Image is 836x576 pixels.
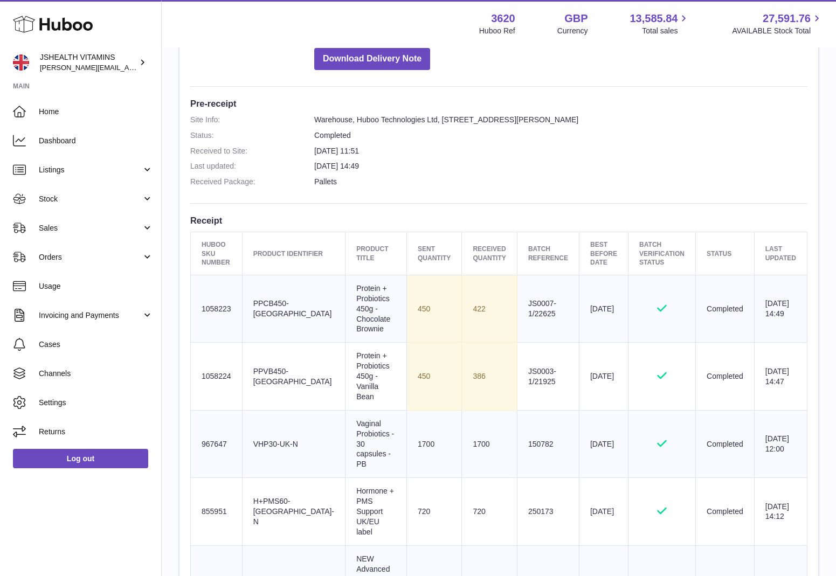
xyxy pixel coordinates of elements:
[190,146,314,156] dt: Received to Site:
[479,26,515,36] div: Huboo Ref
[754,478,807,545] td: [DATE] 14:12
[191,410,243,477] td: 967647
[39,281,153,292] span: Usage
[39,369,153,379] span: Channels
[732,26,823,36] span: AVAILABLE Stock Total
[696,232,755,275] th: Status
[630,11,678,26] span: 13,585.84
[517,275,579,342] td: JS0007-1/22625
[191,478,243,545] td: 855951
[242,275,346,342] td: PPCB450-[GEOGRAPHIC_DATA]
[491,11,515,26] strong: 3620
[314,177,807,187] dd: Pallets
[39,223,142,233] span: Sales
[407,478,462,545] td: 720
[517,410,579,477] td: 150782
[191,232,243,275] th: Huboo SKU Number
[190,161,314,171] dt: Last updated:
[732,11,823,36] a: 27,591.76 AVAILABLE Stock Total
[579,275,628,342] td: [DATE]
[39,107,153,117] span: Home
[39,194,142,204] span: Stock
[462,478,517,545] td: 720
[696,343,755,410] td: Completed
[13,54,29,71] img: francesca@jshealthvitamins.com
[407,275,462,342] td: 450
[407,410,462,477] td: 1700
[39,136,153,146] span: Dashboard
[314,48,430,70] button: Download Delivery Note
[517,478,579,545] td: 250173
[39,398,153,408] span: Settings
[190,130,314,141] dt: Status:
[564,11,588,26] strong: GBP
[242,343,346,410] td: PPVB450-[GEOGRAPHIC_DATA]
[557,26,588,36] div: Currency
[242,410,346,477] td: VHP30-UK-N
[40,52,137,73] div: JSHEALTH VITAMINS
[346,343,407,410] td: Protein + Probiotics 450g - Vanilla Bean
[39,427,153,437] span: Returns
[242,478,346,545] td: H+PMS60-[GEOGRAPHIC_DATA]-N
[579,410,628,477] td: [DATE]
[407,232,462,275] th: Sent Quantity
[242,232,346,275] th: Product Identifier
[696,275,755,342] td: Completed
[346,478,407,545] td: Hormone + PMS Support UK/EU label
[190,177,314,187] dt: Received Package:
[642,26,690,36] span: Total sales
[39,310,142,321] span: Invoicing and Payments
[314,161,807,171] dd: [DATE] 14:49
[190,214,807,226] h3: Receipt
[462,232,517,275] th: Received Quantity
[754,343,807,410] td: [DATE] 14:47
[630,11,690,36] a: 13,585.84 Total sales
[628,232,696,275] th: Batch Verification Status
[462,275,517,342] td: 422
[754,410,807,477] td: [DATE] 12:00
[462,410,517,477] td: 1700
[754,232,807,275] th: Last updated
[754,275,807,342] td: [DATE] 14:49
[517,232,579,275] th: Batch Reference
[190,115,314,125] dt: Site Info:
[39,252,142,262] span: Orders
[346,275,407,342] td: Protein + Probiotics 450g - Chocolate Brownie
[763,11,811,26] span: 27,591.76
[13,449,148,468] a: Log out
[579,232,628,275] th: Best Before Date
[346,410,407,477] td: Vaginal Probiotics - 30 capsules - PB
[190,98,807,109] h3: Pre-receipt
[191,343,243,410] td: 1058224
[314,130,807,141] dd: Completed
[314,146,807,156] dd: [DATE] 11:51
[39,165,142,175] span: Listings
[579,343,628,410] td: [DATE]
[346,232,407,275] th: Product title
[40,63,216,72] span: [PERSON_NAME][EMAIL_ADDRESS][DOMAIN_NAME]
[696,478,755,545] td: Completed
[579,478,628,545] td: [DATE]
[407,343,462,410] td: 450
[314,115,807,125] dd: Warehouse, Huboo Technologies Ltd, [STREET_ADDRESS][PERSON_NAME]
[517,343,579,410] td: JS0003-1/21925
[39,339,153,350] span: Cases
[191,275,243,342] td: 1058223
[462,343,517,410] td: 386
[696,410,755,477] td: Completed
